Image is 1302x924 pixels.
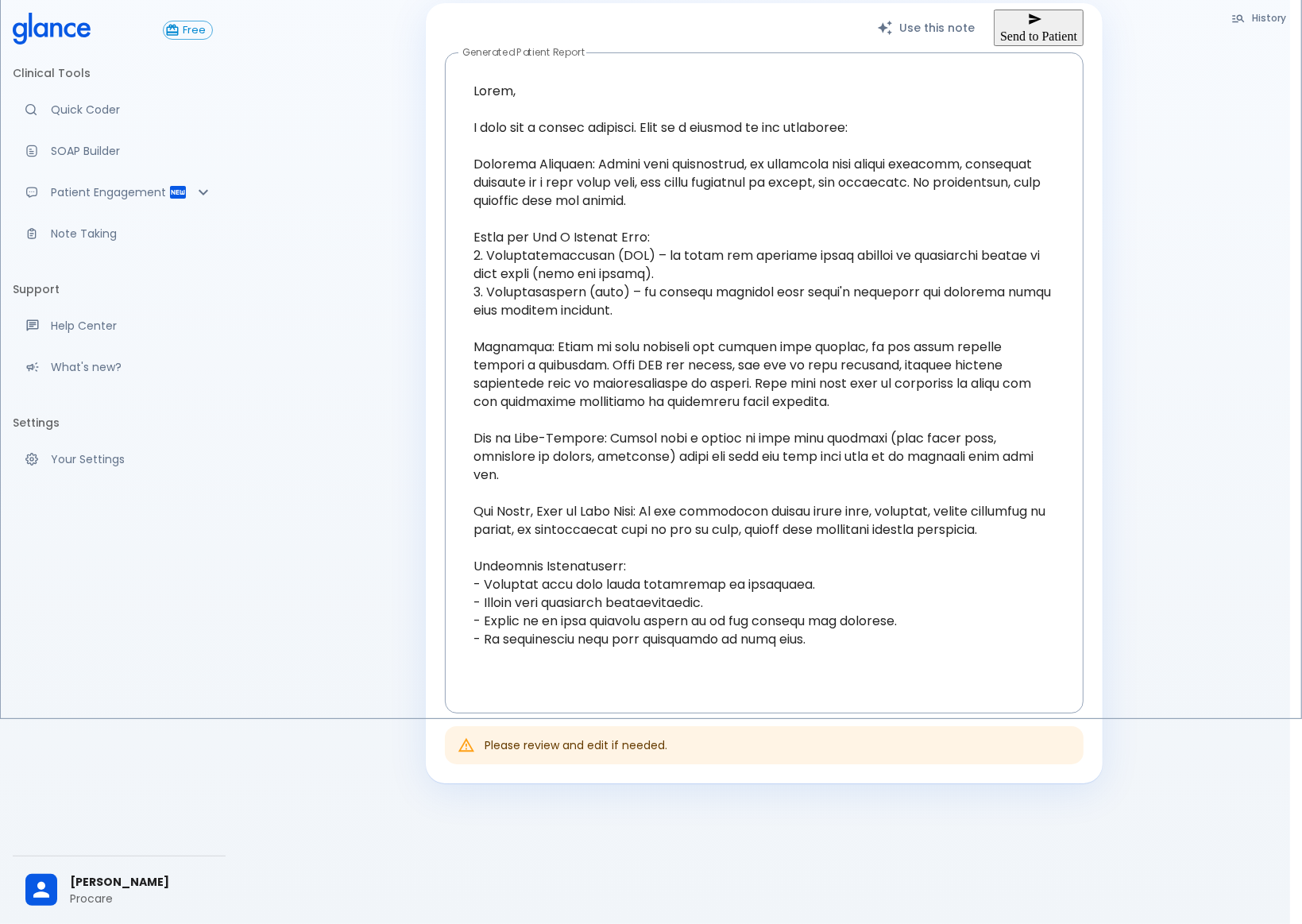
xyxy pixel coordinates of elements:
[13,350,226,385] div: Recent updates and feature releases
[13,133,226,168] a: Docugen: Compose a clinical documentation in seconds
[13,54,226,92] li: Clinical Tools
[13,175,226,210] div: Patient Reports & Referrals
[70,874,213,891] span: [PERSON_NAME]
[456,66,1072,701] textarea: Lorem, I dolo sit a consec adipisci. Elit se d eiusmod te inc utlaboree: Dolorema Aliquaen: Admin...
[176,25,212,37] span: Free
[13,270,226,308] li: Support
[13,308,226,343] a: Get help from our support team
[485,731,667,760] div: Please review and edit if needed.
[51,226,213,242] p: Note Taking
[51,451,213,467] p: Your Settings
[13,442,226,477] a: Manage your settings
[13,216,226,251] a: Advanced note-taking
[861,10,994,47] button: Use this note
[13,92,226,127] a: Moramiz: Find ICD10AM codes instantly
[51,102,213,118] p: Quick Coder
[163,21,226,40] a: Click to view or change your subscription
[51,184,168,200] p: Patient Engagement
[70,891,213,907] p: Procare
[51,143,213,159] p: SOAP Builder
[1223,6,1296,29] button: History
[994,10,1084,47] button: Send to Patient
[51,318,213,334] p: Help Center
[51,359,213,375] p: What's new?
[13,404,226,442] li: Settings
